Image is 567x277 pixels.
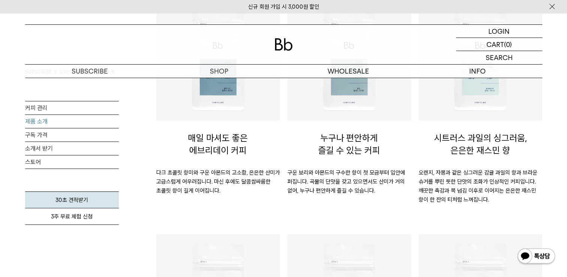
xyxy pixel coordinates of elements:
a: SHOP [154,65,284,78]
a: 커피 관리 [25,101,119,114]
a: 구독 가격 [25,128,119,142]
p: CART [486,38,504,51]
a: 30초 견적받기 [25,191,119,208]
img: 로고 [275,38,293,51]
img: 카카오톡 채널 1:1 채팅 버튼 [517,248,556,266]
a: 제품 소개 [25,115,119,128]
p: 다크 초콜릿 향미와 구운 아몬드의 고소함, 은은한 산미가 고급스럽게 어우러집니다. 마신 후에도 달콤쌉싸름한 초콜릿 향이 길게 이어집니다. [156,168,280,195]
a: SUBSCRIBE [25,65,154,78]
p: 구운 보리와 아몬드의 구수한 향이 첫 모금부터 입안에 퍼집니다. 곡물의 단맛을 갖고 있으면서도 산미가 거의 없어, 누구나 편안하게 즐길 수 있습니다. [287,168,411,195]
p: 누구나 편안하게 즐길 수 있는 커피 [287,120,411,168]
p: WHOLESALE [284,65,413,78]
a: LOGIN [456,25,542,38]
p: 오렌지, 자몽과 같은 싱그러운 감귤 과일의 향과 브라운 슈거를 뿌린 듯한 단맛의 조화가 인상적인 커피입니다. 깨끗한 촉감과 목 넘김 이후로 이어지는 은은한 재스민 향이 한 잔... [419,168,542,204]
p: (0) [504,38,512,51]
a: 소개서 받기 [25,142,119,155]
p: SEARCH [486,51,513,64]
a: 스토어 [25,155,119,169]
p: LOGIN [488,25,510,38]
p: 시트러스 과일의 싱그러움, 은은한 재스민 향 [419,120,542,168]
a: CART (0) [456,38,542,51]
a: 신규 회원 가입 시 3,000원 할인 [248,3,319,10]
p: 매일 마셔도 좋은 에브리데이 커피 [156,120,280,168]
p: INFO [413,65,542,78]
a: 3주 무료 체험 신청 [25,208,119,225]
